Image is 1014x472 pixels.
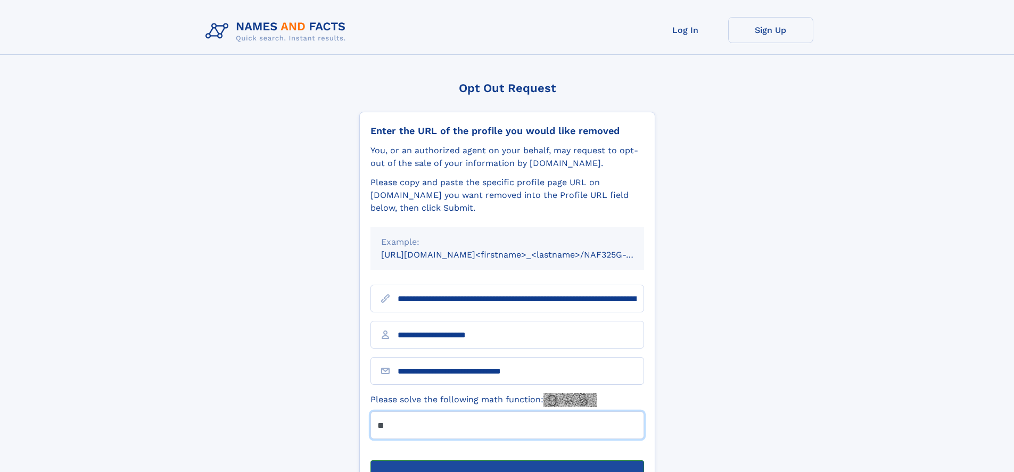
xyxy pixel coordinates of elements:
a: Log In [643,17,728,43]
div: Example: [381,236,633,249]
label: Please solve the following math function: [370,393,597,407]
small: [URL][DOMAIN_NAME]<firstname>_<lastname>/NAF325G-xxxxxxxx [381,250,664,260]
a: Sign Up [728,17,813,43]
div: You, or an authorized agent on your behalf, may request to opt-out of the sale of your informatio... [370,144,644,170]
div: Opt Out Request [359,81,655,95]
div: Enter the URL of the profile you would like removed [370,125,644,137]
img: Logo Names and Facts [201,17,355,46]
div: Please copy and paste the specific profile page URL on [DOMAIN_NAME] you want removed into the Pr... [370,176,644,214]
